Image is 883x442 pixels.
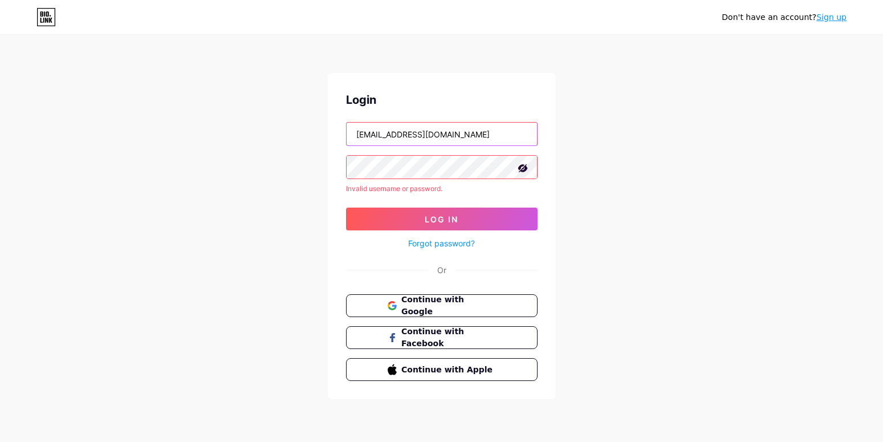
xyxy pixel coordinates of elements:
div: Login [346,91,538,108]
a: Sign up [816,13,847,22]
span: Continue with Apple [401,364,495,376]
div: Don't have an account? [722,11,847,23]
span: Continue with Google [401,294,495,318]
button: Continue with Google [346,294,538,317]
div: Invalid username or password. [346,184,538,194]
span: Continue with Facebook [401,326,495,350]
a: Forgot password? [408,237,475,249]
button: Continue with Facebook [346,326,538,349]
input: Username [347,123,537,145]
span: Log In [425,214,458,224]
button: Log In [346,208,538,230]
button: Continue with Apple [346,358,538,381]
div: Or [437,264,446,276]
